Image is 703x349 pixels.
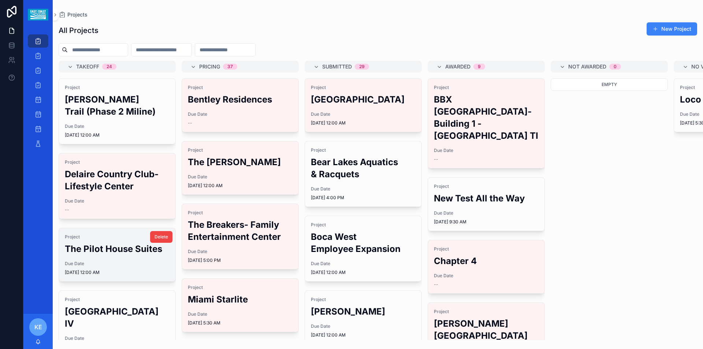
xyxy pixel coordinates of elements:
a: ProjectThe Breakers- Family Entertainment CenterDue Date[DATE] 5:00 PM [182,204,299,270]
span: Due Date [311,323,416,329]
span: [DATE] 12:00 AM [65,132,170,138]
span: Due Date [65,123,170,129]
button: Delete [150,231,172,243]
a: ProjectThe Pilot House SuitesDue Date[DATE] 12:00 AMDelete [59,228,176,282]
span: Project [188,210,293,216]
h2: The [PERSON_NAME] [188,156,293,168]
h2: [GEOGRAPHIC_DATA] IV [65,305,170,330]
span: [DATE] 12:00 AM [65,270,170,275]
span: Project [434,85,539,90]
div: scrollable content [23,29,53,160]
a: ProjectThe [PERSON_NAME]Due Date[DATE] 12:00 AM [182,141,299,195]
span: Project [188,147,293,153]
a: ProjectChapter 4Due Date-- [428,240,545,294]
a: ProjectBBX [GEOGRAPHIC_DATA]-Building 1 - [GEOGRAPHIC_DATA] TIDue Date-- [428,78,545,168]
a: Project[GEOGRAPHIC_DATA]Due Date[DATE] 12:00 AM [305,78,422,132]
span: Project [65,159,170,165]
div: 9 [478,64,481,70]
span: Awarded [445,63,470,70]
span: Project [188,285,293,290]
span: [DATE] 4:00 PM [311,195,416,201]
h2: [GEOGRAPHIC_DATA] [311,93,416,105]
span: -- [188,120,192,126]
span: [DATE] 5:00 PM [188,257,293,263]
span: Project [311,85,416,90]
span: Project [434,309,539,315]
span: Project [188,85,293,90]
span: [DATE] 12:00 AM [311,270,416,275]
span: Due Date [434,148,539,153]
span: Due Date [311,111,416,117]
h2: [PERSON_NAME] [311,305,416,318]
span: Due Date [434,210,539,216]
h2: Bear Lakes Aquatics & Racquets [311,156,416,180]
a: ProjectNew Test All the WayDue Date[DATE] 9:30 AM [428,177,545,231]
img: App logo [28,9,48,21]
div: 29 [359,64,365,70]
h2: New Test All the Way [434,192,539,204]
span: Project [311,297,416,302]
h2: Boca West Employee Expansion [311,231,416,255]
span: Due Date [188,111,293,117]
span: Due Date [188,174,293,180]
span: -- [434,156,438,162]
span: Project [434,246,539,252]
a: ProjectBoca West Employee ExpansionDue Date[DATE] 12:00 AM [305,216,422,282]
a: ProjectMiami StarliteDue Date[DATE] 5:30 AM [182,278,299,332]
span: Project [311,147,416,153]
button: New Project [647,22,697,36]
span: Pricing [199,63,220,70]
h2: The Pilot House Suites [65,243,170,255]
span: -- [65,207,69,213]
span: [DATE] 12:00 AM [188,183,293,189]
span: [DATE] 12:00 AM [311,120,416,126]
span: [DATE] 5:30 AM [188,320,293,326]
span: Due Date [311,186,416,192]
span: Empty [602,82,617,87]
span: [DATE] 9:30 AM [434,219,539,225]
span: Due Date [188,311,293,317]
span: Delete [155,234,168,240]
a: Project[PERSON_NAME] Trail (Phase 2 Miline)Due Date[DATE] 12:00 AM [59,78,176,144]
span: Due Date [311,261,416,267]
a: Projects [59,11,88,18]
h2: BBX [GEOGRAPHIC_DATA]-Building 1 - [GEOGRAPHIC_DATA] TI [434,93,539,142]
span: -- [434,282,438,287]
a: ProjectBear Lakes Aquatics & RacquetsDue Date[DATE] 4:00 PM [305,141,422,207]
span: Project [65,85,170,90]
h2: [PERSON_NAME] Trail (Phase 2 Miline) [65,93,170,118]
span: Project [311,222,416,228]
span: Submitted [322,63,352,70]
span: KE [34,323,42,331]
span: Due Date [65,261,170,267]
h2: Chapter 4 [434,255,539,267]
h2: Miami Starlite [188,293,293,305]
div: 0 [614,64,617,70]
span: Not Awarded [568,63,606,70]
div: 37 [227,64,233,70]
span: Due Date [434,273,539,279]
span: Project [65,234,170,240]
a: Project[PERSON_NAME]Due Date[DATE] 12:00 AM [305,290,422,344]
span: [DATE] 12:00 AM [311,332,416,338]
span: Due Date [188,249,293,255]
h2: Delaire Country Club- Lifestyle Center [65,168,170,192]
h2: Bentley Residences [188,93,293,105]
span: Takeoff [76,63,99,70]
span: Due Date [65,198,170,204]
span: Project [65,297,170,302]
span: Projects [67,11,88,18]
span: Due Date [65,335,170,341]
h2: The Breakers- Family Entertainment Center [188,219,293,243]
span: Project [434,183,539,189]
a: ProjectBentley ResidencesDue Date-- [182,78,299,132]
div: 24 [107,64,112,70]
a: ProjectDelaire Country Club- Lifestyle CenterDue Date-- [59,153,176,219]
h1: All Projects [59,25,98,36]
